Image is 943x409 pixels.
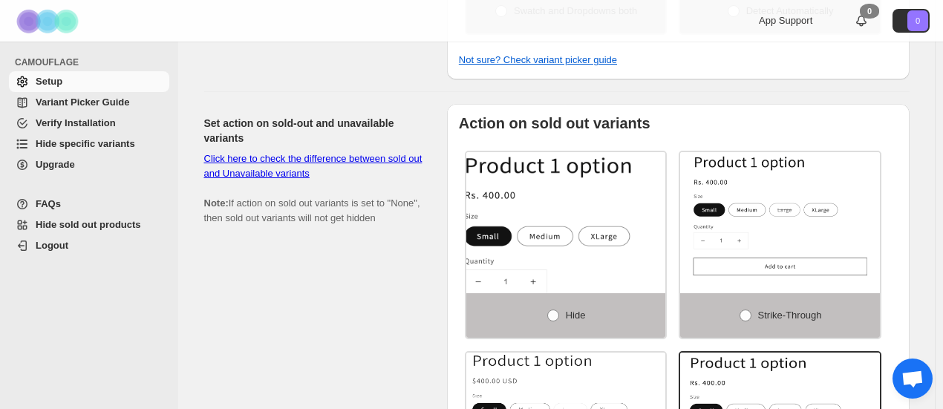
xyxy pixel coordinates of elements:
[680,152,880,278] img: Strike-through
[9,113,169,134] a: Verify Installation
[9,154,169,175] a: Upgrade
[9,92,169,113] a: Variant Picker Guide
[36,240,68,251] span: Logout
[204,153,422,223] span: If action on sold out variants is set to "None", then sold out variants will not get hidden
[566,310,586,321] span: Hide
[860,4,879,19] div: 0
[9,215,169,235] a: Hide sold out products
[916,16,920,25] text: 0
[9,71,169,92] a: Setup
[854,13,869,28] a: 0
[204,116,423,145] h2: Set action on sold-out and unavailable variants
[36,138,135,149] span: Hide specific variants
[36,117,116,128] span: Verify Installation
[36,198,61,209] span: FAQs
[15,56,171,68] span: CAMOUFLAGE
[36,219,141,230] span: Hide sold out products
[446,149,745,338] img: Hide
[204,153,422,179] a: Click here to check the difference between sold out and Unavailable variants
[893,9,930,33] button: Avatar with initials 0
[459,54,617,65] a: Not sure? Check variant picker guide
[893,359,933,399] a: Open chat
[758,310,822,321] span: Strike-through
[907,10,928,31] span: Avatar with initials 0
[9,194,169,215] a: FAQs
[9,134,169,154] a: Hide specific variants
[759,15,812,26] span: App Support
[36,159,75,170] span: Upgrade
[204,197,229,209] b: Note:
[36,76,62,87] span: Setup
[9,235,169,256] a: Logout
[12,1,86,42] img: Camouflage
[36,96,129,108] span: Variant Picker Guide
[459,115,650,131] b: Action on sold out variants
